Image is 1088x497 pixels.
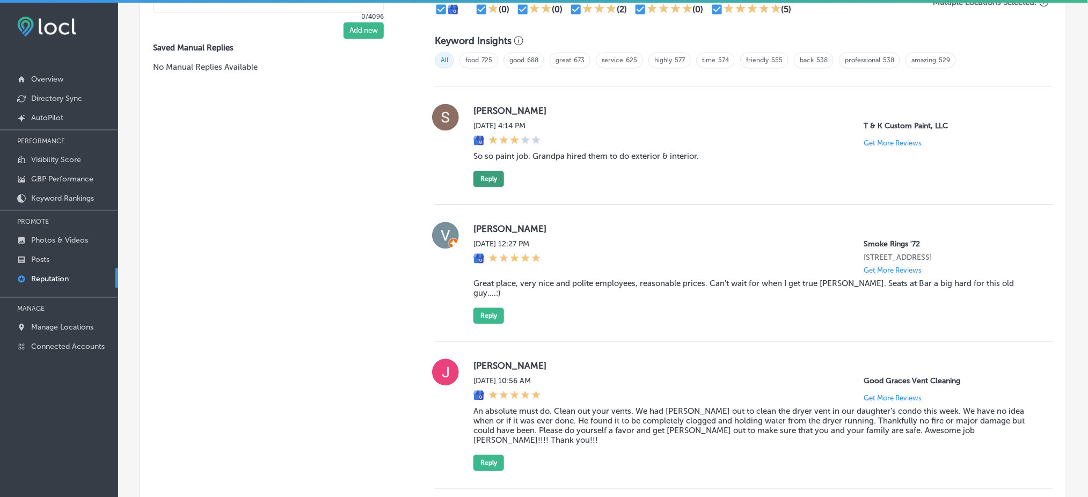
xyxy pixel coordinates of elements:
button: Reply [473,171,504,187]
a: 555 [771,57,783,64]
a: 688 [527,57,538,64]
div: (2) [617,4,627,14]
blockquote: An absolute must do. Clean out your vents. We had [PERSON_NAME] out to clean the dryer vent in ou... [473,407,1036,445]
div: (5) [782,4,792,14]
div: (0) [552,4,563,14]
p: No Manual Replies Available [153,62,400,74]
a: 538 [816,57,828,64]
div: 5 Stars [488,390,541,402]
p: Get More Reviews [864,394,922,403]
img: fda3e92497d09a02dc62c9cd864e3231.png [17,17,76,36]
a: service [602,57,623,64]
div: (0) [693,4,704,14]
p: Get More Reviews [864,140,922,148]
p: GBP Performance [31,174,93,184]
a: highly [654,57,672,64]
p: AutoPilot [31,113,63,122]
a: 538 [883,57,894,64]
p: Smoke Rings '72 [864,240,1036,249]
div: 3 Stars [488,135,541,147]
a: friendly [746,57,769,64]
a: 725 [481,57,492,64]
div: 1 Star [488,3,499,16]
p: Connected Accounts [31,342,105,351]
div: 2 Stars [529,3,552,16]
p: 925 North Courtenay Parkway [864,253,1036,262]
a: 577 [675,57,685,64]
button: Add new [344,23,384,39]
label: [PERSON_NAME] [473,106,1036,116]
p: Photos & Videos [31,236,88,245]
p: Reputation [31,274,69,283]
label: [PERSON_NAME] [473,361,1036,371]
blockquote: Great place, very nice and polite employees, reasonable prices. Can't wait for when I get true [P... [473,279,1036,298]
div: (0) [499,4,509,14]
a: good [509,57,524,64]
a: amazing [911,57,936,64]
label: [DATE] 4:14 PM [473,122,541,131]
div: 5 Stars [488,253,541,265]
div: 5 Stars [724,3,782,16]
p: Directory Sync [31,94,82,103]
button: Reply [473,308,504,324]
a: 625 [626,57,637,64]
p: Manage Locations [31,323,93,332]
span: All [435,53,454,69]
a: professional [845,57,880,64]
p: Visibility Score [31,155,81,164]
label: [DATE] 12:27 PM [473,240,541,249]
a: back [800,57,814,64]
a: food [465,57,479,64]
p: Posts [31,255,49,264]
label: [DATE] 10:56 AM [473,377,541,386]
p: T & K Custom Paint, LLC [864,122,1036,131]
a: 574 [718,57,729,64]
blockquote: So so paint job. Grandpa hired them to do exterior & interior. [473,152,1036,162]
div: 4 Stars [647,3,693,16]
p: Good Graces Vent Cleaning [864,377,1036,386]
p: 0/4096 [153,13,384,20]
a: 673 [574,57,585,64]
label: Saved Manual Replies [153,43,400,53]
p: Overview [31,75,63,84]
p: Get More Reviews [864,267,922,275]
a: 529 [939,57,950,64]
button: Reply [473,455,504,471]
div: 3 Stars [582,3,617,16]
a: time [702,57,715,64]
p: Keyword Rankings [31,194,94,203]
h3: Keyword Insights [435,35,512,47]
label: [PERSON_NAME] [473,224,1036,235]
a: great [556,57,571,64]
